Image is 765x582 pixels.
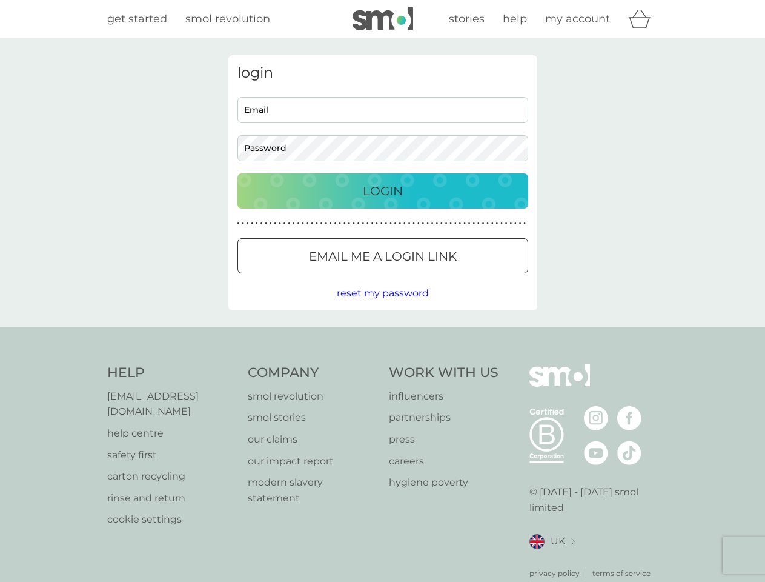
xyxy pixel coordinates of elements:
[337,286,429,301] button: reset my password
[389,453,498,469] a: careers
[337,287,429,299] span: reset my password
[389,389,498,404] a: influencers
[454,221,457,227] p: ●
[545,10,610,28] a: my account
[503,12,527,25] span: help
[486,221,489,227] p: ●
[477,221,480,227] p: ●
[584,406,608,430] img: visit the smol Instagram page
[309,247,457,266] p: Email me a login link
[385,221,388,227] p: ●
[260,221,263,227] p: ●
[330,221,332,227] p: ●
[248,453,377,469] a: our impact report
[288,221,290,227] p: ●
[242,221,244,227] p: ●
[366,221,369,227] p: ●
[316,221,318,227] p: ●
[256,221,258,227] p: ●
[389,432,498,447] a: press
[306,221,309,227] p: ●
[449,12,485,25] span: stories
[363,181,403,201] p: Login
[571,538,575,545] img: select a new location
[463,221,466,227] p: ●
[519,221,522,227] p: ●
[529,484,658,515] p: © [DATE] - [DATE] smol limited
[617,441,641,465] img: visit the smol Tiktok page
[449,221,452,227] p: ●
[431,221,434,227] p: ●
[107,490,236,506] a: rinse and return
[422,221,425,227] p: ●
[628,7,658,31] div: basket
[107,364,236,383] h4: Help
[107,469,236,484] a: carton recycling
[529,364,590,405] img: smol
[237,238,528,273] button: Email me a login link
[545,12,610,25] span: my account
[248,475,377,506] p: modern slavery statement
[107,426,236,441] a: help centre
[472,221,475,227] p: ●
[334,221,337,227] p: ●
[449,10,485,28] a: stories
[248,364,377,383] h4: Company
[107,12,167,25] span: get started
[389,410,498,426] a: partnerships
[274,221,277,227] p: ●
[251,221,253,227] p: ●
[380,221,383,227] p: ●
[362,221,364,227] p: ●
[584,441,608,465] img: visit the smol Youtube page
[529,567,580,579] a: privacy policy
[237,64,528,82] h3: login
[435,221,438,227] p: ●
[348,221,351,227] p: ●
[247,221,249,227] p: ●
[339,221,341,227] p: ●
[237,221,240,227] p: ●
[491,221,494,227] p: ●
[523,221,526,227] p: ●
[283,221,286,227] p: ●
[500,221,503,227] p: ●
[311,221,314,227] p: ●
[237,173,528,209] button: Login
[353,7,413,30] img: smol
[440,221,443,227] p: ●
[185,10,270,28] a: smol revolution
[353,221,355,227] p: ●
[496,221,498,227] p: ●
[505,221,508,227] p: ●
[107,447,236,463] a: safety first
[389,475,498,490] a: hygiene poverty
[371,221,374,227] p: ●
[529,534,545,549] img: UK flag
[482,221,485,227] p: ●
[297,221,300,227] p: ●
[503,10,527,28] a: help
[248,432,377,447] p: our claims
[592,567,651,579] a: terms of service
[107,512,236,527] a: cookie settings
[459,221,462,227] p: ●
[107,389,236,420] a: [EMAIL_ADDRESS][DOMAIN_NAME]
[248,389,377,404] a: smol revolution
[389,221,392,227] p: ●
[426,221,429,227] p: ●
[248,410,377,426] p: smol stories
[376,221,378,227] p: ●
[412,221,415,227] p: ●
[403,221,406,227] p: ●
